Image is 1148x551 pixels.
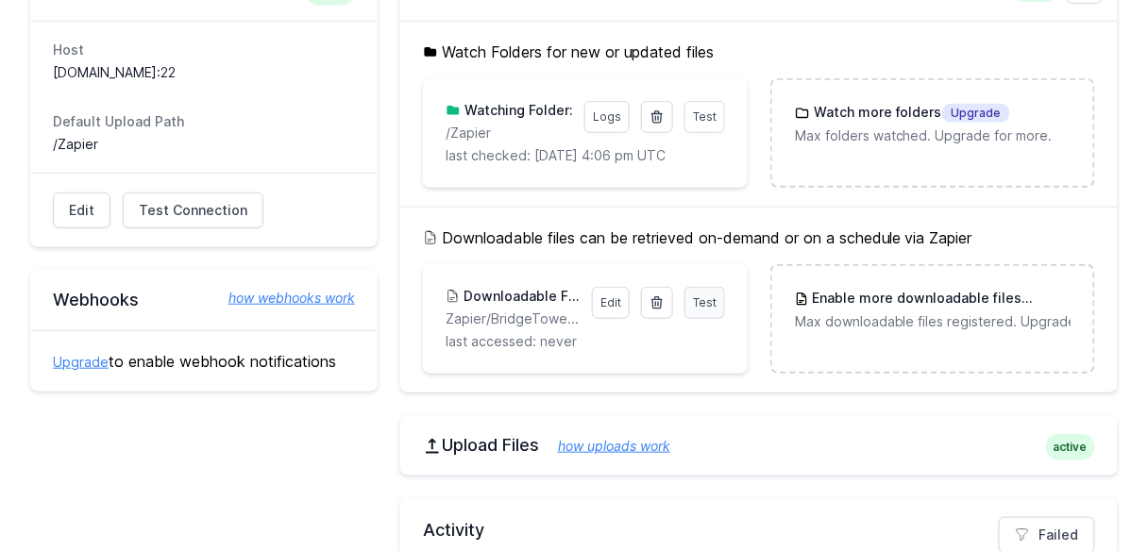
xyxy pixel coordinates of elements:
a: how uploads work [539,438,670,454]
h5: Watch Folders for new or updated files [423,41,1095,63]
span: Test Connection [139,201,247,220]
span: active [1046,434,1095,460]
dt: Host [53,41,355,59]
a: Logs [584,101,630,133]
a: Test Connection [123,192,263,228]
a: Upgrade [53,354,109,370]
dd: [DOMAIN_NAME]:22 [53,63,355,82]
div: to enable webhook notifications [30,330,378,392]
a: how webhooks work [210,289,355,308]
a: Test [684,101,725,133]
span: Upgrade [942,104,1010,123]
span: Test [693,109,717,124]
p: Max downloadable files registered. Upgrade for more. [795,312,1071,331]
h3: Enable more downloadable files [809,289,1071,309]
p: Zapier/BridgeTower.csv [446,309,581,328]
h2: Upload Files [423,434,1095,457]
dd: /Zapier [53,135,355,154]
p: Max folders watched. Upgrade for more. [795,126,1071,145]
a: Edit [53,192,110,228]
a: Edit [592,287,630,319]
iframe: Drift Widget Chat Controller [1054,457,1125,528]
span: Test [693,295,717,309]
h3: Watch more folders [810,103,1010,123]
p: last checked: [DATE] 4:06 pm UTC [446,146,725,165]
p: Zapier [446,124,573,142]
span: Upgrade [1022,290,1090,309]
h3: Watching Folder: [461,101,573,120]
h2: Activity [423,517,1095,543]
a: Test [684,287,725,319]
h3: Downloadable File: [460,287,581,306]
a: Enable more downloadable filesUpgrade Max downloadable files registered. Upgrade for more. [772,266,1093,354]
p: last accessed: never [446,332,725,351]
h2: Webhooks [53,289,355,311]
a: Watch more foldersUpgrade Max folders watched. Upgrade for more. [772,80,1093,168]
h5: Downloadable files can be retrieved on-demand or on a schedule via Zapier [423,226,1095,249]
dt: Default Upload Path [53,112,355,131]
